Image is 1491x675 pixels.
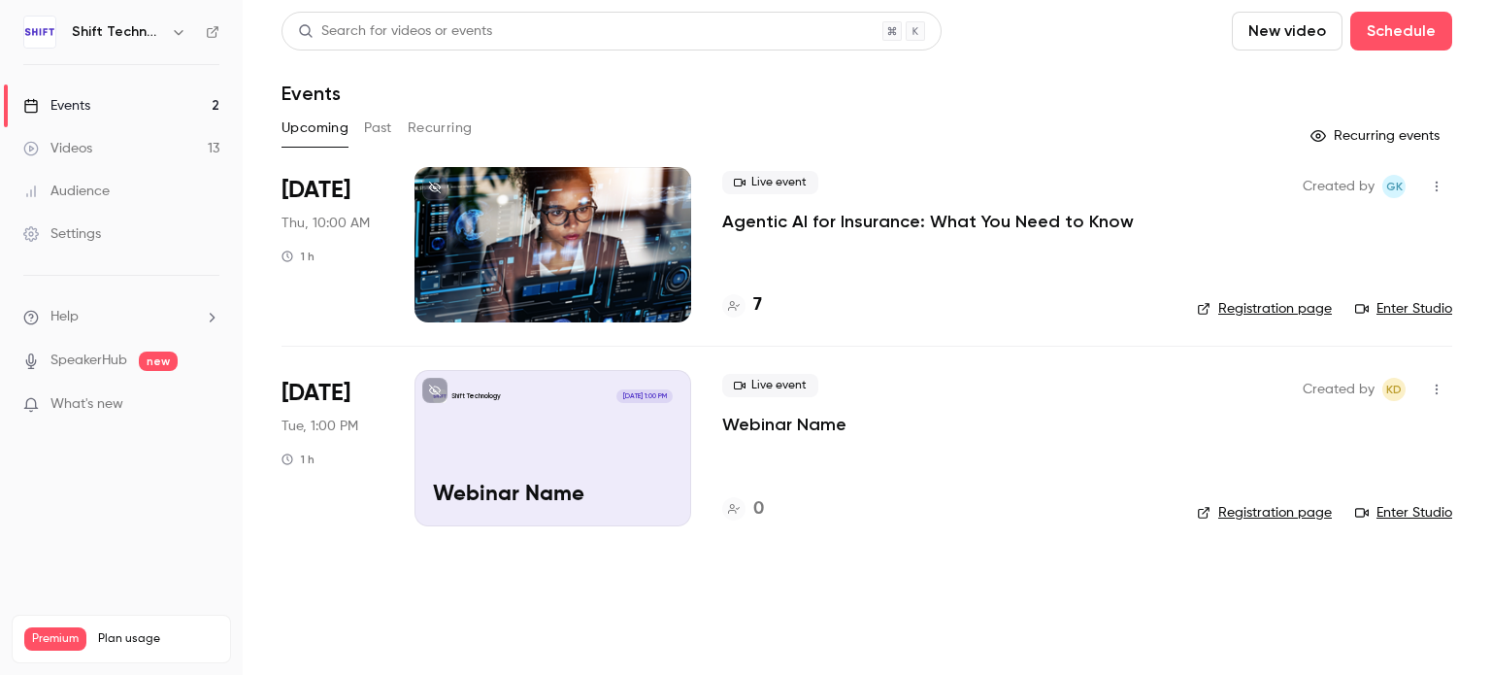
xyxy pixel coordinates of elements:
h4: 0 [753,496,764,523]
span: What's new [50,394,123,415]
p: Shift Technology [451,391,501,401]
span: [DATE] 1:00 PM [616,389,672,403]
a: SpeakerHub [50,351,127,371]
span: GK [1386,175,1403,198]
span: Help [50,307,79,327]
span: Premium [24,627,86,651]
a: 0 [722,496,764,523]
span: Live event [722,374,818,397]
span: Kristen DeLuca [1382,378,1406,401]
span: Created by [1303,378,1375,401]
li: help-dropdown-opener [23,307,219,327]
p: Webinar Name [433,483,673,508]
span: [DATE] [282,378,350,409]
a: Registration page [1197,503,1332,523]
a: Agentic AI for Insurance: What You Need to Know [722,210,1134,233]
button: Schedule [1350,12,1452,51]
a: Enter Studio [1355,299,1452,319]
a: 7 [722,292,762,319]
span: Gaud KROTOFF [1382,175,1406,198]
h1: Events [282,82,341,105]
div: Sep 30 Tue, 1:00 PM (America/New York) [282,370,383,525]
a: Webinar Name Shift Technology[DATE] 1:00 PMWebinar Name [414,370,691,525]
img: Shift Technology [24,17,55,48]
h4: 7 [753,292,762,319]
span: Plan usage [98,631,218,647]
div: Search for videos or events [298,21,492,42]
div: Audience [23,182,110,201]
div: Events [23,96,90,116]
button: Recurring [408,113,473,144]
button: Recurring events [1302,120,1452,152]
span: Live event [722,171,818,194]
div: Videos [23,139,92,158]
span: [DATE] [282,175,350,206]
a: Webinar Name [722,413,846,436]
button: Upcoming [282,113,348,144]
span: Created by [1303,175,1375,198]
h6: Shift Technology [72,22,163,42]
span: Thu, 10:00 AM [282,214,370,233]
div: Sep 25 Thu, 10:00 AM (America/New York) [282,167,383,322]
iframe: Noticeable Trigger [196,396,219,414]
span: KD [1386,378,1402,401]
div: 1 h [282,452,315,467]
a: Enter Studio [1355,503,1452,523]
span: new [139,352,178,371]
button: Past [364,113,392,144]
a: Registration page [1197,299,1332,319]
span: Tue, 1:00 PM [282,417,358,436]
button: New video [1232,12,1342,51]
div: Settings [23,224,101,244]
div: 1 h [282,249,315,264]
